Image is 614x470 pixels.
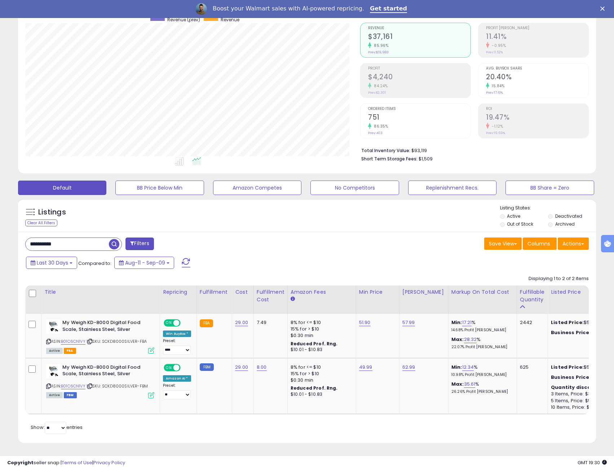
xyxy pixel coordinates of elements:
[451,328,511,333] p: 14.68% Profit [PERSON_NAME]
[291,296,295,302] small: Amazon Fees.
[486,113,588,123] h2: 19.47%
[125,238,154,250] button: Filters
[291,347,350,353] div: $10.01 - $10.83
[489,83,504,89] small: 15.84%
[462,364,474,371] a: 12.34
[551,404,611,411] div: 10 Items, Price: $7
[213,5,364,12] div: Boost your Walmart sales with AI-powered repricing.
[551,288,613,296] div: Listed Price
[221,17,239,23] span: Revenue
[291,385,338,391] b: Reduced Prof. Rng.
[451,319,511,333] div: %
[555,221,575,227] label: Archived
[291,377,350,383] div: $0.30 min
[291,391,350,398] div: $10.01 - $10.83
[235,319,248,326] a: 29.00
[235,288,251,296] div: Cost
[451,336,464,343] b: Max:
[551,329,591,336] b: Business Price:
[61,383,85,389] a: B01C6CN1VY
[163,383,191,399] div: Preset:
[551,364,611,371] div: $51.92
[164,320,173,326] span: ON
[180,364,191,371] span: OFF
[507,221,533,227] label: Out of Stock
[195,3,207,15] img: Profile image for Adrian
[368,67,471,71] span: Profit
[25,220,57,226] div: Clear All Filters
[114,257,174,269] button: Aug-11 - Sep-09
[62,364,150,379] b: My Weigh KD-8000 Digital Food Scale, Stainless Steel, Silver
[62,459,92,466] a: Terms of Use
[505,181,594,195] button: BB Share = Zero
[18,181,106,195] button: Default
[523,238,557,250] button: Columns
[451,364,511,377] div: %
[180,320,191,326] span: OFF
[31,424,83,431] span: Show: entries
[368,50,389,54] small: Prev: $19,983
[368,107,471,111] span: Ordered Items
[551,364,584,371] b: Listed Price:
[368,73,471,83] h2: $4,240
[486,107,588,111] span: ROI
[551,329,611,336] div: $50.25
[200,288,229,296] div: Fulfillment
[78,260,111,267] span: Compared to:
[551,319,584,326] b: Listed Price:
[402,319,415,326] a: 57.99
[163,375,191,382] div: Amazon AI *
[291,371,350,377] div: 15% for > $10
[527,240,550,247] span: Columns
[551,384,603,391] b: Quantity discounts
[551,319,611,326] div: $51.90
[578,459,607,466] span: 2025-10-10 19:30 GMT
[551,391,611,397] div: 3 Items, Price: $3
[163,338,191,355] div: Preset:
[257,319,282,326] div: 7.49
[62,319,150,334] b: My Weigh KD-8000 Digital Food Scale, Stainless Steel, Silver
[371,124,388,129] small: 86.35%
[555,213,582,219] label: Deactivated
[359,288,396,296] div: Min Price
[558,238,589,250] button: Actions
[368,90,386,95] small: Prev: $2,301
[64,348,76,354] span: FBA
[291,319,350,326] div: 8% for <= $10
[368,131,383,135] small: Prev: 403
[486,131,505,135] small: Prev: 19.69%
[213,181,301,195] button: Amazon Competes
[7,459,34,466] strong: Copyright
[464,336,477,343] a: 28.32
[408,181,496,195] button: Replenishment Recs.
[551,384,611,391] div: :
[600,6,608,11] div: Close
[451,319,462,326] b: Min:
[163,288,194,296] div: Repricing
[93,459,125,466] a: Privacy Policy
[451,381,464,387] b: Max:
[257,364,267,371] a: 8.00
[46,392,63,398] span: All listings currently available for purchase on Amazon
[359,319,371,326] a: 51.90
[448,285,517,314] th: The percentage added to the cost of goods (COGS) that forms the calculator for Min & Max prices.
[291,332,350,339] div: $0.30 min
[486,67,588,71] span: Avg. Buybox Share
[402,364,415,371] a: 62.99
[551,374,611,381] div: $49.99
[371,43,388,48] small: 85.96%
[64,392,77,398] span: FBM
[451,345,511,350] p: 22.07% Profit [PERSON_NAME]
[451,364,462,371] b: Min:
[291,288,353,296] div: Amazon Fees
[368,113,471,123] h2: 751
[361,156,418,162] b: Short Term Storage Fees:
[291,326,350,332] div: 15% for > $10
[7,460,125,466] div: seller snap | |
[44,288,157,296] div: Title
[26,257,77,269] button: Last 30 Days
[368,26,471,30] span: Revenue
[359,364,372,371] a: 49.99
[489,43,506,48] small: -0.95%
[462,319,472,326] a: 17.21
